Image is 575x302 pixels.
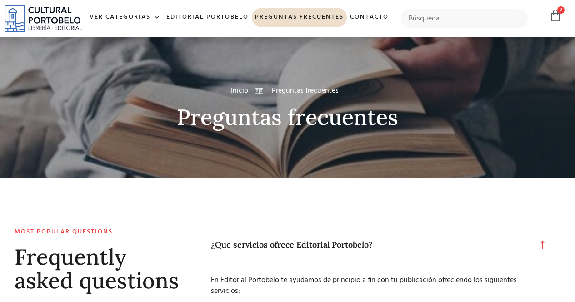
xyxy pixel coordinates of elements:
[15,245,182,293] h2: Frequently asked questions
[270,85,339,96] span: Preguntas frecuentes
[557,6,565,14] span: 0
[15,228,182,236] h2: Most popular questions
[401,9,528,28] input: Búsqueda
[86,8,163,27] a: Ver Categorías
[211,275,547,297] p: En Editorial Portobelo te ayudamos de principio a fin con tu publicación ofreciendo los siguiente...
[12,105,563,129] h2: Preguntas frecuentes
[252,8,347,27] a: Preguntas frecuentes
[163,8,252,27] a: Editorial Portobelo
[347,8,392,27] a: Contacto
[231,85,248,96] a: Inicio
[211,240,377,250] span: ¿Que servicios ofrece Editorial Portobelo?
[211,228,560,262] a: ¿Que servicios ofrece Editorial Portobelo?
[549,9,562,22] a: 0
